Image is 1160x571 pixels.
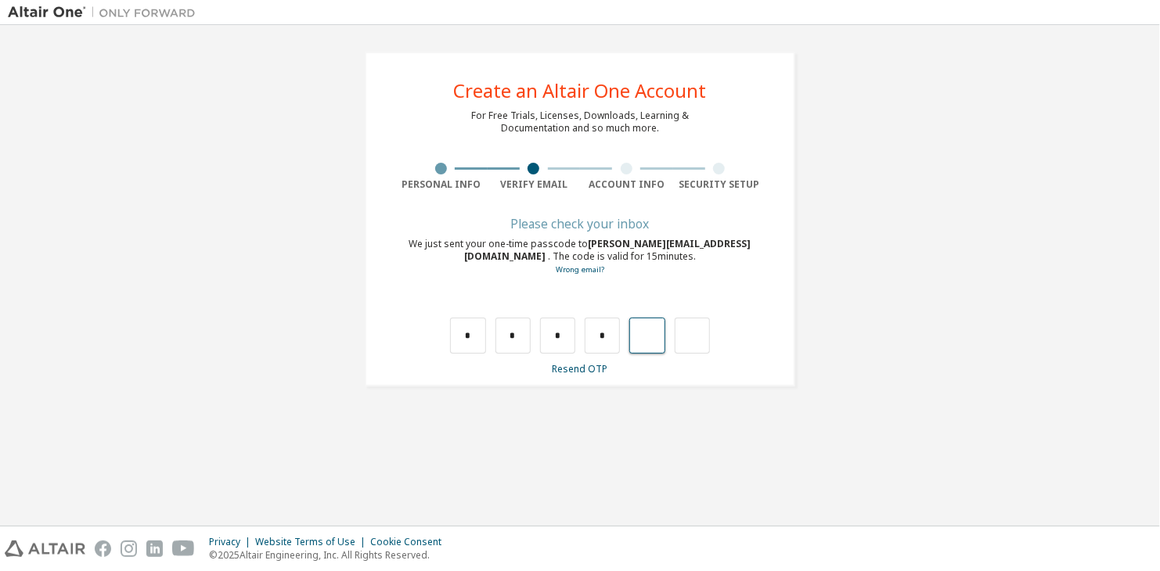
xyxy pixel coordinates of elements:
[209,536,255,548] div: Privacy
[255,536,370,548] div: Website Terms of Use
[95,540,111,557] img: facebook.svg
[580,178,673,191] div: Account Info
[370,536,451,548] div: Cookie Consent
[394,238,766,276] div: We just sent your one-time passcode to . The code is valid for 15 minutes.
[121,540,137,557] img: instagram.svg
[454,81,707,100] div: Create an Altair One Account
[5,540,85,557] img: altair_logo.svg
[464,237,751,263] span: [PERSON_NAME][EMAIL_ADDRESS][DOMAIN_NAME]
[471,110,689,135] div: For Free Trials, Licenses, Downloads, Learning & Documentation and so much more.
[146,540,163,557] img: linkedin.svg
[488,178,581,191] div: Verify Email
[394,219,766,228] div: Please check your inbox
[8,5,204,20] img: Altair One
[553,362,608,375] a: Resend OTP
[556,264,604,275] a: Go back to the registration form
[394,178,488,191] div: Personal Info
[673,178,766,191] div: Security Setup
[172,540,195,557] img: youtube.svg
[209,548,451,562] p: © 2025 Altair Engineering, Inc. All Rights Reserved.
